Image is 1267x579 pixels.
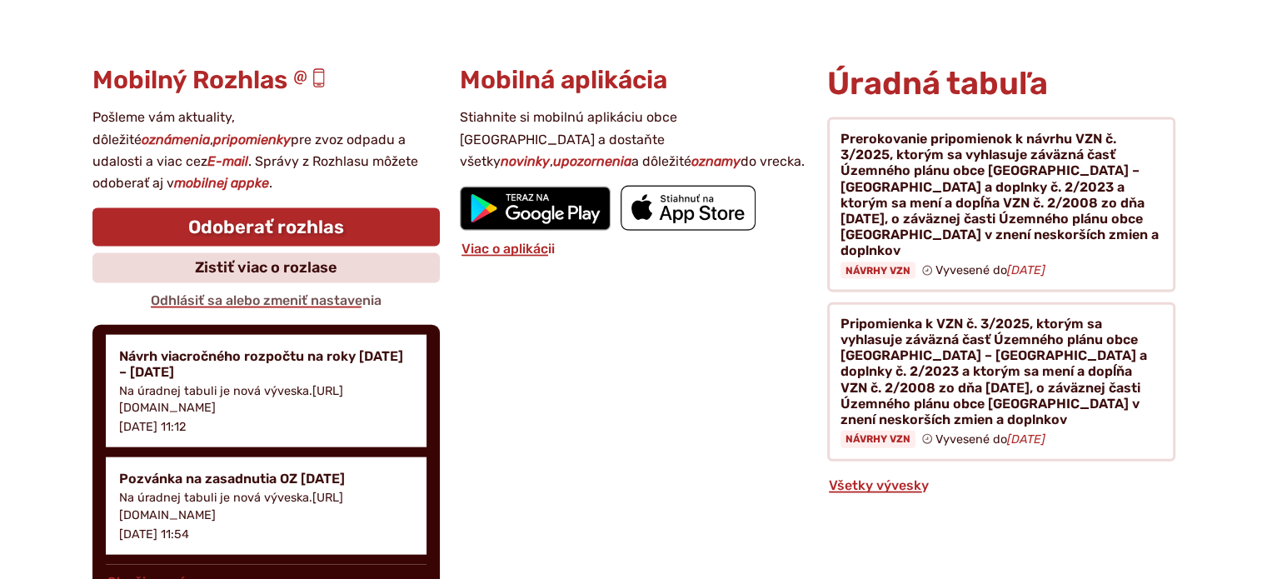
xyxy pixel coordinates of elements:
strong: mobilnej appke [174,175,269,191]
img: Prejsť na mobilnú aplikáciu Sekule v App Store [621,186,756,231]
a: Odhlásiť sa alebo zmeniť nastavenia [149,292,383,308]
a: Prerokovanie pripomienok k návrhu VZN č. 3/2025, ktorým sa vyhlasuje záväzná časť Územného plánu ... [827,117,1175,292]
strong: pripomienky [213,132,291,147]
p: [DATE] 11:12 [119,420,186,434]
h3: Mobilná aplikácia [460,67,807,94]
strong: oznámenia [142,132,210,147]
a: Všetky vývesky [827,477,930,493]
p: [DATE] 11:54 [119,527,189,542]
img: Prejsť na mobilnú aplikáciu Sekule v službe Google Play [460,187,611,232]
p: Stiahnite si mobilnú aplikáciu obce [GEOGRAPHIC_DATA] a dostaňte všetky , a dôležité do vrecka. [460,107,807,172]
a: Návrh viacročného rozpočtu na roky [DATE] – [DATE] Na úradnej tabuli je nová výveska.[URL][DOMAIN... [106,335,426,448]
p: Na úradnej tabuli je nová výveska.[URL][DOMAIN_NAME] [119,490,413,523]
a: Zistiť viac o rozlase [92,253,440,283]
h4: Pozvánka na zasadnutia OZ [DATE] [119,471,413,487]
a: Odoberať rozhlas [92,208,440,247]
a: Viac o aplikácii [460,241,556,257]
a: Pripomienka k VZN č. 3/2025, ktorým sa vyhlasuje záväzná časť Územného plánu obce [GEOGRAPHIC_DAT... [827,302,1175,462]
p: Na úradnej tabuli je nová výveska.[URL][DOMAIN_NAME] [119,383,413,417]
strong: upozornenia [553,153,631,169]
strong: oznamy [691,153,741,169]
strong: E-mail [207,153,248,169]
h4: Návrh viacročného rozpočtu na roky [DATE] – [DATE] [119,348,413,380]
a: Pozvánka na zasadnutia OZ [DATE] Na úradnej tabuli je nová výveska.[URL][DOMAIN_NAME] [DATE] 11:54 [106,457,426,555]
p: Pošleme vám aktuality, dôležité , pre zvoz odpadu a udalosti a viac cez . Správy z Rozhlasu môžet... [92,107,440,195]
h3: Mobilný Rozhlas [92,67,440,94]
strong: novinky [501,153,550,169]
h2: Úradná tabuľa [827,67,1175,102]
